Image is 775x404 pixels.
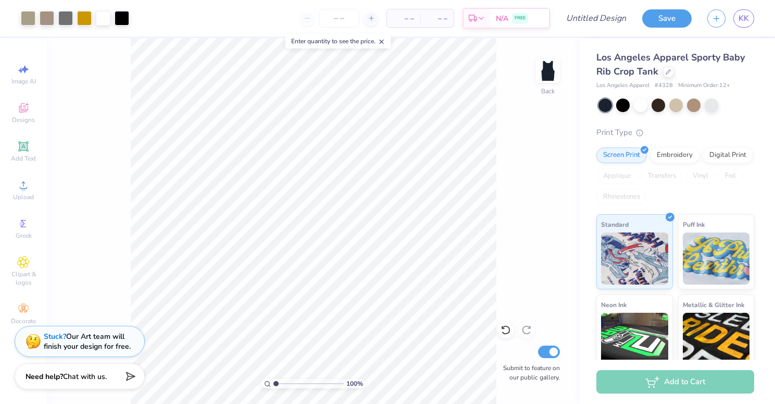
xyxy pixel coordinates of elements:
div: Our Art team will finish your design for free. [44,332,131,351]
img: Puff Ink [683,232,750,285]
span: Neon Ink [601,299,627,310]
div: Back [541,87,555,96]
strong: Need help? [26,372,63,382]
div: Embroidery [650,148,699,163]
span: Clipart & logos [5,270,42,287]
span: Image AI [11,77,36,85]
div: Enter quantity to see the price. [285,34,391,48]
img: Back [537,60,558,81]
span: # 4328 [655,81,673,90]
span: – – [427,13,447,24]
span: Add Text [11,154,36,163]
div: Foil [718,168,743,184]
input: Untitled Design [558,8,634,29]
span: FREE [515,15,526,22]
span: N/A [496,13,508,24]
span: Chat with us. [63,372,107,382]
div: Digital Print [703,148,753,163]
span: KK [739,13,749,25]
strong: Stuck? [44,332,66,341]
span: Greek [16,231,32,240]
span: 100 % [346,379,363,388]
span: Minimum Order: 12 + [678,81,730,90]
span: Standard [601,219,629,230]
div: Vinyl [686,168,715,184]
div: Transfers [641,168,683,184]
img: Metallic & Glitter Ink [683,313,750,365]
span: Metallic & Glitter Ink [683,299,744,310]
img: Standard [601,232,668,285]
span: Los Angeles Apparel Sporty Baby Rib Crop Tank [596,51,745,78]
div: Applique [596,168,638,184]
a: KK [733,9,754,28]
input: – – [319,9,359,28]
span: Upload [13,193,34,201]
label: Submit to feature on our public gallery. [497,363,560,382]
img: Neon Ink [601,313,668,365]
span: – – [393,13,414,24]
div: Rhinestones [596,189,647,205]
span: Designs [12,116,35,124]
span: Puff Ink [683,219,705,230]
div: Print Type [596,127,754,139]
span: Decorate [11,317,36,325]
button: Save [642,9,692,28]
span: Los Angeles Apparel [596,81,649,90]
div: Screen Print [596,148,647,163]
